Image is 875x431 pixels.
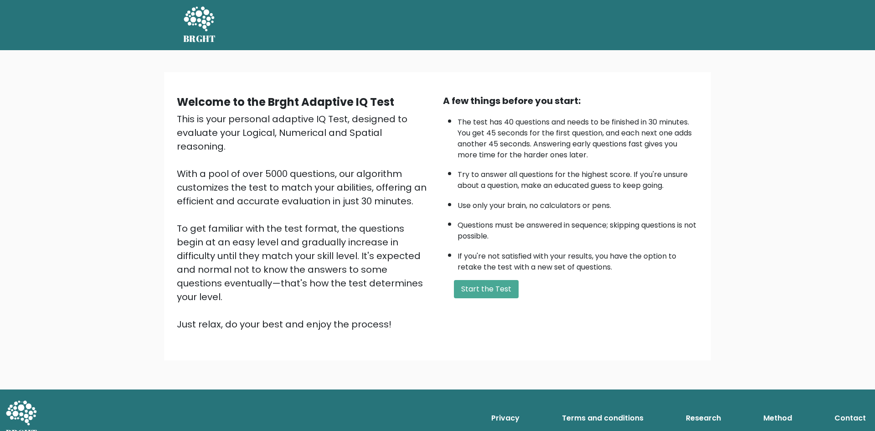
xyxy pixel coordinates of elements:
a: Contact [831,409,870,427]
a: Research [682,409,725,427]
a: Terms and conditions [558,409,647,427]
b: Welcome to the Brght Adaptive IQ Test [177,94,394,109]
li: Questions must be answered in sequence; skipping questions is not possible. [458,215,698,242]
a: BRGHT [183,4,216,47]
button: Start the Test [454,280,519,298]
a: Method [760,409,796,427]
h5: BRGHT [183,33,216,44]
div: A few things before you start: [443,94,698,108]
li: If you're not satisfied with your results, you have the option to retake the test with a new set ... [458,246,698,273]
a: Privacy [488,409,523,427]
li: Use only your brain, no calculators or pens. [458,196,698,211]
li: Try to answer all questions for the highest score. If you're unsure about a question, make an edu... [458,165,698,191]
div: This is your personal adaptive IQ Test, designed to evaluate your Logical, Numerical and Spatial ... [177,112,432,331]
li: The test has 40 questions and needs to be finished in 30 minutes. You get 45 seconds for the firs... [458,112,698,161]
